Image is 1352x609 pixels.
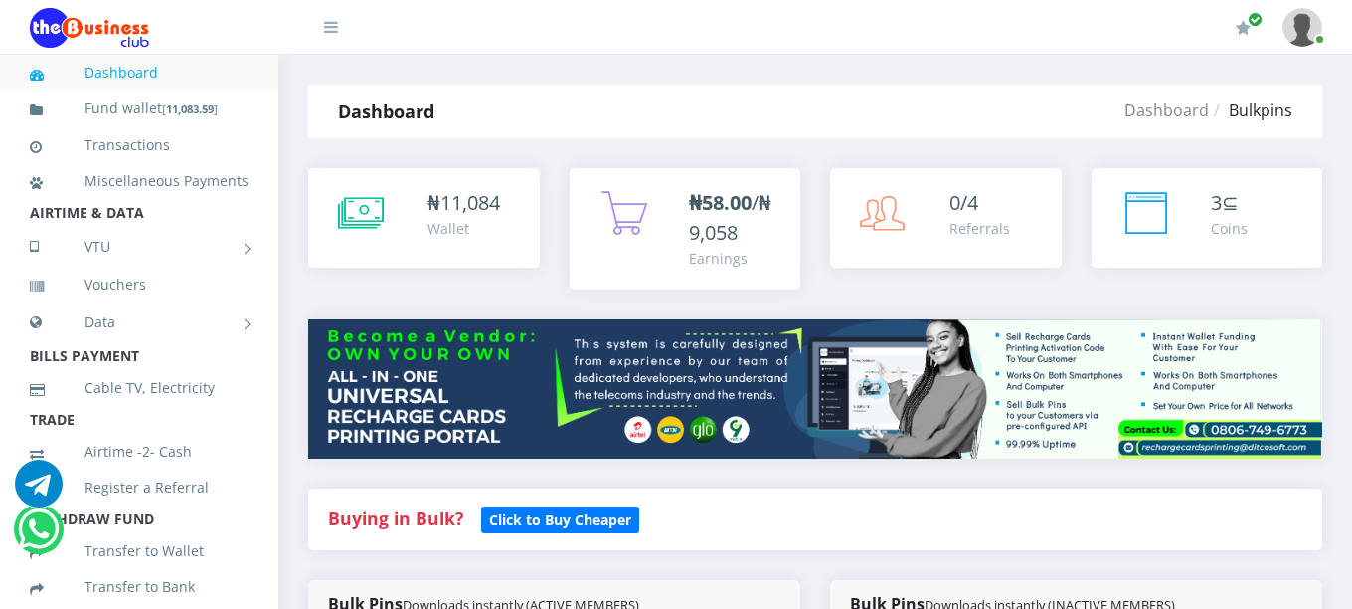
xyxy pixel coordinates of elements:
[830,168,1062,268] a: 0/4 Referrals
[689,189,752,216] b: ₦58.00
[30,365,249,411] a: Cable TV, Electricity
[1236,20,1251,36] i: Renew/Upgrade Subscription
[489,510,631,529] b: Click to Buy Cheaper
[30,262,249,307] a: Vouchers
[30,528,249,574] a: Transfer to Wallet
[570,168,801,290] a: ₦58.00/₦9,058 Earnings
[949,218,1010,239] div: Referrals
[440,189,500,216] span: 11,084
[1211,188,1248,218] div: ⊆
[30,50,249,96] a: Dashboard
[162,101,218,116] small: [ ]
[949,189,978,216] span: 0/4
[30,8,149,48] img: Logo
[1248,12,1263,27] span: Renew/Upgrade Subscription
[1211,218,1248,239] div: Coins
[689,248,781,269] div: Earnings
[308,319,1322,459] img: multitenant_rcp.png
[427,218,500,239] div: Wallet
[30,86,249,132] a: Fund wallet[11,083.59]
[1211,189,1222,216] span: 3
[30,158,249,204] a: Miscellaneous Payments
[1124,100,1209,121] a: Dashboard
[308,168,540,268] a: ₦11,084 Wallet
[427,188,500,218] div: ₦
[481,507,639,530] a: Click to Buy Cheaper
[30,465,249,510] a: Register a Referral
[30,122,249,168] a: Transactions
[30,222,249,272] a: VTU
[18,520,59,553] a: Chat for support
[689,189,771,246] span: /₦9,058
[1209,99,1292,122] li: Bulkpins
[1282,8,1322,47] img: User
[15,475,63,507] a: Chat for support
[30,429,249,475] a: Airtime -2- Cash
[328,507,463,530] strong: Buying in Bulk?
[338,100,434,123] strong: Dashboard
[166,101,214,116] b: 11,083.59
[30,298,249,347] a: Data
